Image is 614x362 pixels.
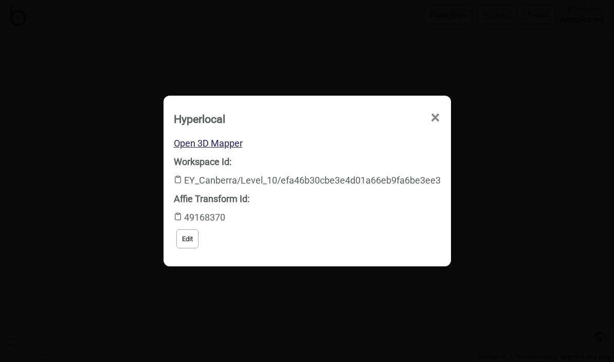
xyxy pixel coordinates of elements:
div: EY_Canberra/Level_10/efa46b30cbe3e4d01a66eb9fa6be3ee3 [174,153,441,190]
div: Hyperlocal [174,108,225,130]
div: 49168370 [174,190,441,227]
strong: Affie Transform Id: [174,193,249,204]
strong: Workspace Id: [174,156,231,167]
a: Open 3D Mapper [174,138,243,149]
button: Edit [176,229,198,248]
span: × [430,101,441,135]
